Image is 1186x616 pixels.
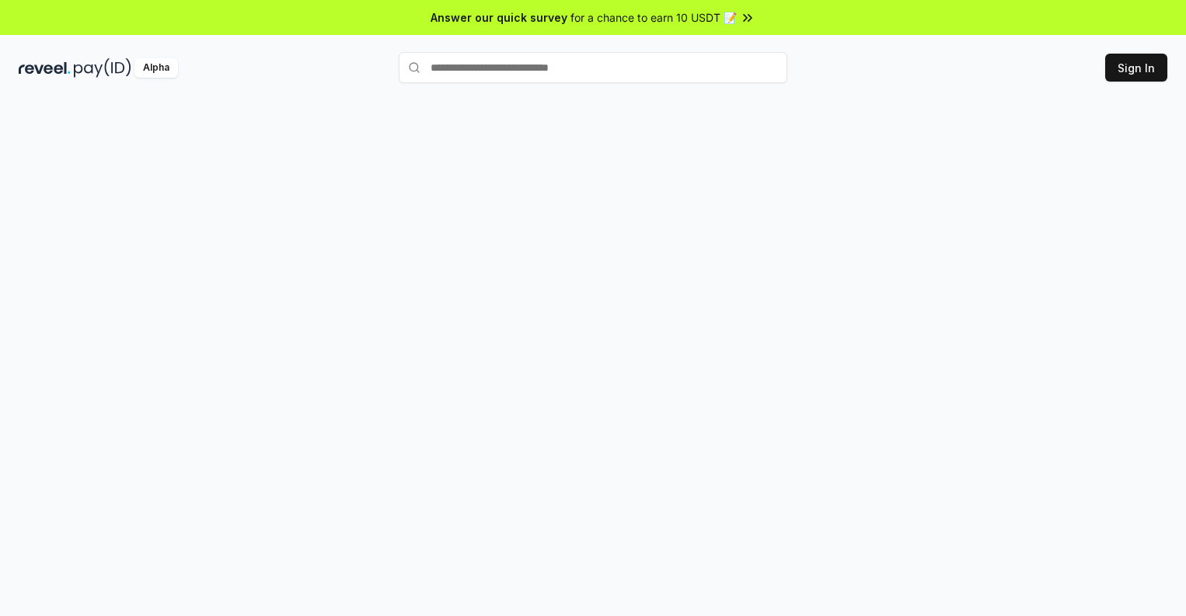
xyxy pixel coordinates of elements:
[431,9,567,26] span: Answer our quick survey
[19,58,71,78] img: reveel_dark
[74,58,131,78] img: pay_id
[1105,54,1167,82] button: Sign In
[134,58,178,78] div: Alpha
[570,9,737,26] span: for a chance to earn 10 USDT 📝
